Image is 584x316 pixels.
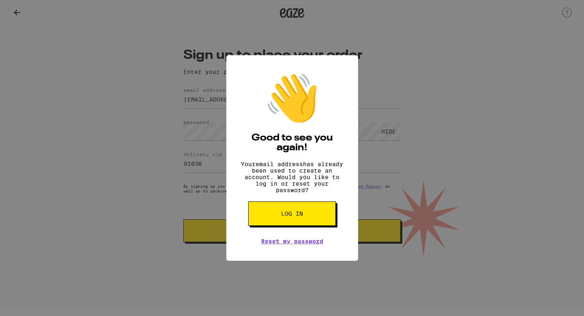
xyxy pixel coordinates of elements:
[238,133,346,153] h2: Good to see you again!
[281,211,303,216] span: Log in
[248,201,336,226] button: Log in
[261,238,323,245] a: Reset my password
[238,161,346,193] p: Your email address has already been used to create an account. Would you like to log in or reset ...
[5,6,58,12] span: Hi. Need any help?
[264,71,320,125] div: 👋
